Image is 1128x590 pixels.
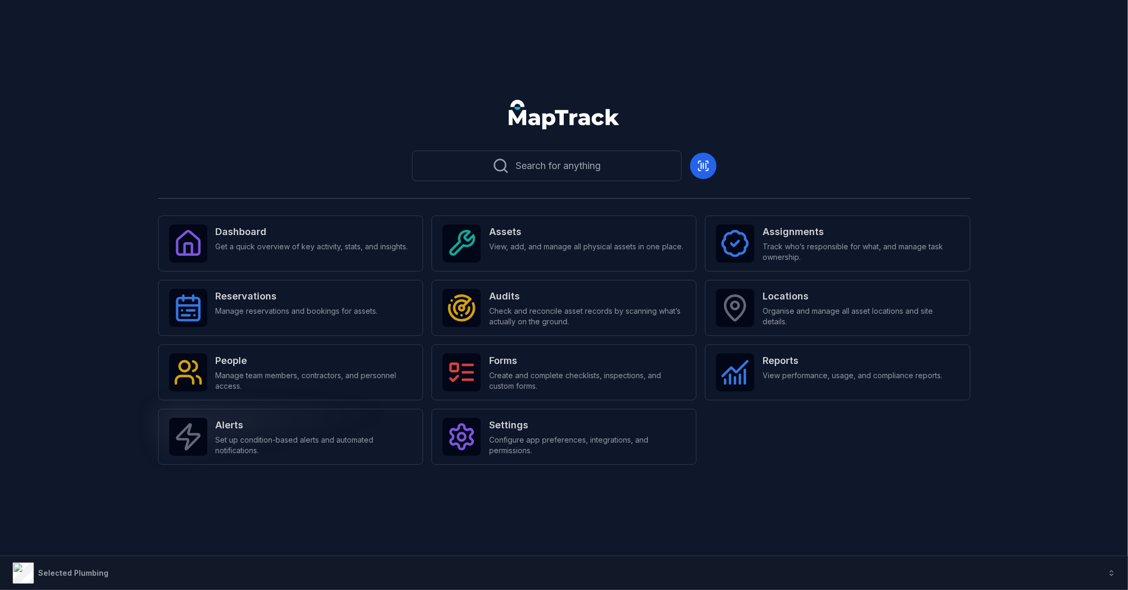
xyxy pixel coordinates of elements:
a: AlertsSet up condition-based alerts and automated notifications. [158,409,423,465]
span: Manage reservations and bookings for assets. [216,306,378,316]
strong: Alerts [216,418,412,433]
a: SettingsConfigure app preferences, integrations, and permissions. [432,409,696,465]
span: Organise and manage all asset locations and site details. [763,306,959,327]
a: AssetsView, add, and manage all physical assets in one place. [432,216,696,271]
strong: Reports [763,353,942,368]
span: Create and complete checklists, inspections, and custom forms. [489,370,685,391]
span: Manage team members, contractors, and personnel access. [216,370,412,391]
a: ReportsView performance, usage, and compliance reports. [705,344,970,400]
strong: Assets [489,224,683,239]
strong: Dashboard [216,224,408,239]
span: Get a quick overview of key activity, stats, and insights. [216,241,408,252]
span: Configure app preferences, integrations, and permissions. [489,435,685,456]
nav: Global [492,100,637,129]
span: Track who’s responsible for what, and manage task ownership. [763,241,959,263]
span: Search for anything [516,158,601,173]
a: AuditsCheck and reconcile asset records by scanning what’s actually on the ground. [432,280,696,336]
strong: People [216,353,412,368]
span: Set up condition-based alerts and automated notifications. [216,435,412,456]
strong: Selected Plumbing [38,568,108,577]
a: ReservationsManage reservations and bookings for assets. [158,280,423,336]
span: View, add, and manage all physical assets in one place. [489,241,683,252]
strong: Audits [489,289,685,304]
a: DashboardGet a quick overview of key activity, stats, and insights. [158,216,423,271]
a: LocationsOrganise and manage all asset locations and site details. [705,280,970,336]
span: Check and reconcile asset records by scanning what’s actually on the ground. [489,306,685,327]
a: FormsCreate and complete checklists, inspections, and custom forms. [432,344,696,400]
strong: Settings [489,418,685,433]
strong: Reservations [216,289,378,304]
span: View performance, usage, and compliance reports. [763,370,942,381]
a: PeopleManage team members, contractors, and personnel access. [158,344,423,400]
strong: Locations [763,289,959,304]
strong: Forms [489,353,685,368]
a: AssignmentsTrack who’s responsible for what, and manage task ownership. [705,216,970,271]
button: Search for anything [412,151,682,181]
strong: Assignments [763,224,959,239]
